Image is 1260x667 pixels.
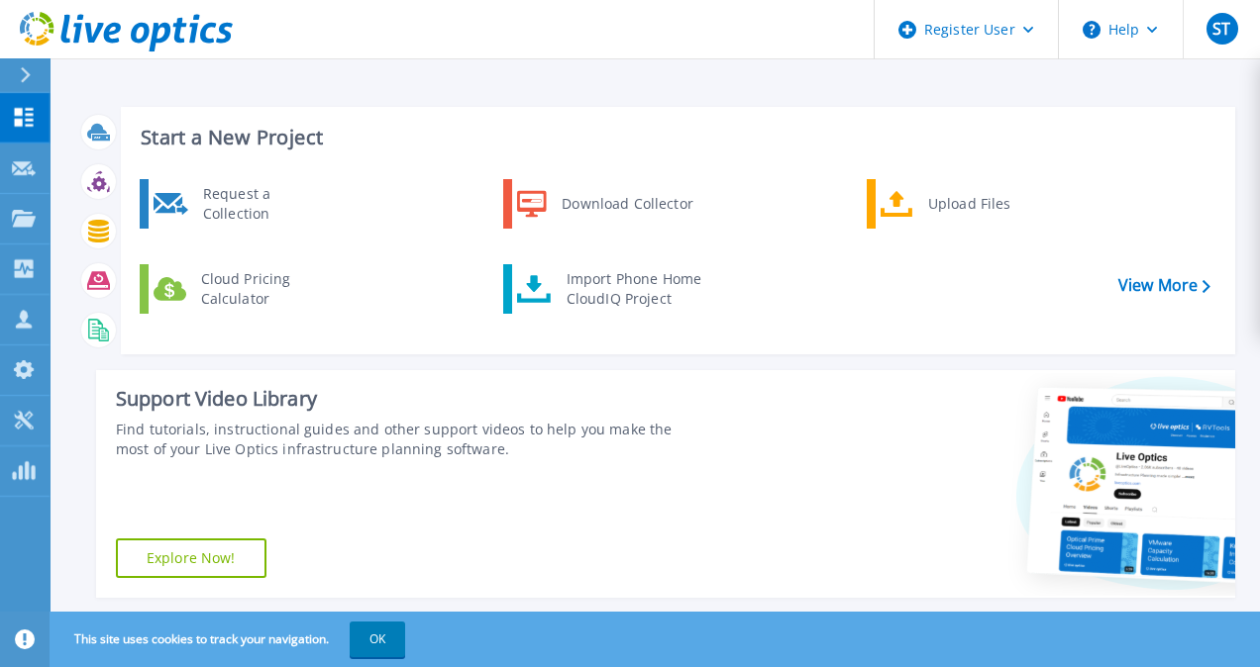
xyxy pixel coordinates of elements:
[350,621,405,657] button: OK
[552,184,701,224] div: Download Collector
[557,269,711,309] div: Import Phone Home CloudIQ Project
[116,386,708,412] div: Support Video Library
[116,538,266,578] a: Explore Now!
[503,179,706,229] a: Download Collector
[141,127,1209,148] h3: Start a New Project
[191,269,338,309] div: Cloud Pricing Calculator
[918,184,1065,224] div: Upload Files
[140,264,343,314] a: Cloud Pricing Calculator
[867,179,1070,229] a: Upload Files
[116,420,708,459] div: Find tutorials, instructional guides and other support videos to help you make the most of your L...
[140,179,343,229] a: Request a Collection
[1118,276,1210,295] a: View More
[1212,21,1230,37] span: ST
[54,621,405,657] span: This site uses cookies to track your navigation.
[193,184,338,224] div: Request a Collection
